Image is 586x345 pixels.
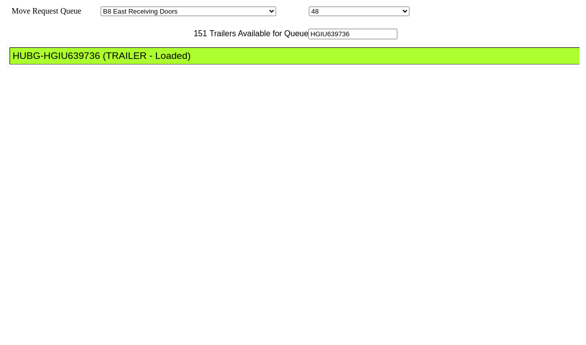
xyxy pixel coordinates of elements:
span: Move Request Queue [7,7,81,15]
span: Area [83,7,99,15]
span: 151 [189,29,207,38]
span: Location [278,7,307,15]
div: HUBG-HGIU639736 (TRAILER - Loaded) [13,50,585,61]
input: Filter Available Trailers [308,29,397,39]
span: Trailers Available for Queue [207,29,309,38]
